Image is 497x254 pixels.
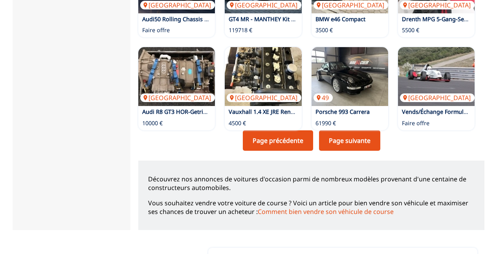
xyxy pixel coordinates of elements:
a: Page suivante [319,130,380,151]
p: 61990 € [315,119,336,127]
p: [GEOGRAPHIC_DATA] [227,1,301,9]
a: Vauxhall 1.4 XE JRE Renn-/Rallyemotor[GEOGRAPHIC_DATA] [225,47,301,106]
a: Vends/Échange Formule Renault 2005[GEOGRAPHIC_DATA] [398,47,475,106]
a: Porsche 993 Carrera49 [312,47,388,106]
a: Vauxhall 1.4 XE JRE Renn-/Rallyemotor [229,108,330,115]
p: Vous souhaitez vendre votre voiture de course ? Voici un article pour bien vendre son véhicule et... [148,199,475,216]
a: Audi R8 GT3 HOR-Getriebe[GEOGRAPHIC_DATA] [138,47,215,106]
a: Comment bien vendre son véhicule de course [258,207,394,216]
a: Page précédente [243,130,313,151]
a: Audi R8 GT3 HOR-Getriebe [142,108,213,115]
p: Faire offre [142,26,170,34]
p: [GEOGRAPHIC_DATA] [400,1,475,9]
p: 119718 € [229,26,252,34]
p: 49 [314,93,333,102]
a: Audi50 Rolling Chassis Gr. H/E1/FS [142,15,233,23]
p: [GEOGRAPHIC_DATA] [314,1,388,9]
p: Faire offre [402,119,429,127]
p: 4500 € [229,119,246,127]
p: [GEOGRAPHIC_DATA] [400,93,475,102]
img: Vauxhall 1.4 XE JRE Renn-/Rallyemotor [225,47,301,106]
p: [GEOGRAPHIC_DATA] [140,93,215,102]
p: [GEOGRAPHIC_DATA] [227,93,301,102]
p: 5500 € [402,26,419,34]
p: 3500 € [315,26,333,34]
p: [GEOGRAPHIC_DATA] [140,1,215,9]
p: 10000 € [142,119,163,127]
a: Porsche 993 Carrera [315,108,370,115]
a: BMW e46 Compact [315,15,365,23]
img: Porsche 993 Carrera [312,47,388,106]
img: Audi R8 GT3 HOR-Getriebe [138,47,215,106]
img: Vends/Échange Formule Renault 2005 [398,47,475,106]
a: GT4 MR - MANTHEY Kit - PCCB PDK Approved 2026 LED BOSE [229,15,391,23]
p: Découvrez nos annonces de voitures d'occasion parmi de nombreux modèles provenant d'une centaine ... [148,175,475,192]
